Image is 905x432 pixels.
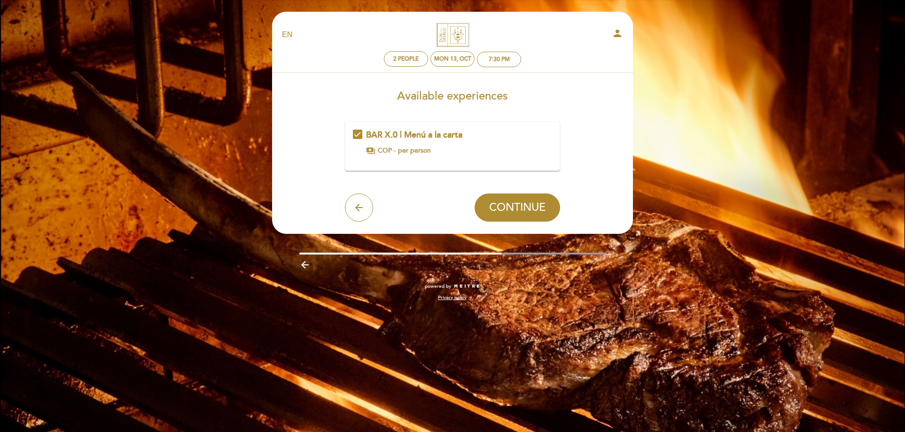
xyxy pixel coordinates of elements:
span: payments [366,146,375,155]
div: 7:30 PM [489,56,510,63]
span: BAR X.0 | Menú a la carta [366,130,462,140]
span: powered by [425,283,451,290]
i: person [612,28,623,39]
i: arrow_back [353,202,365,213]
div: Mon 13, Oct [434,55,471,62]
a: Privacy policy [438,294,467,301]
span: Available experiences [397,89,508,103]
md-checkbox: BAR X.0 | Menú a la carta payments COP - per person [353,129,553,155]
button: arrow_back [345,193,373,222]
span: COP - [378,146,396,155]
i: arrow_backward [299,259,311,270]
button: person [612,28,623,42]
a: powered by [425,283,480,290]
span: CONTINUE [489,201,546,214]
span: per person [398,146,431,155]
a: [PERSON_NAME][GEOGRAPHIC_DATA] [394,22,511,48]
img: MEITRE [453,284,480,289]
span: 2 people [393,55,419,62]
button: CONTINUE [475,193,560,222]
